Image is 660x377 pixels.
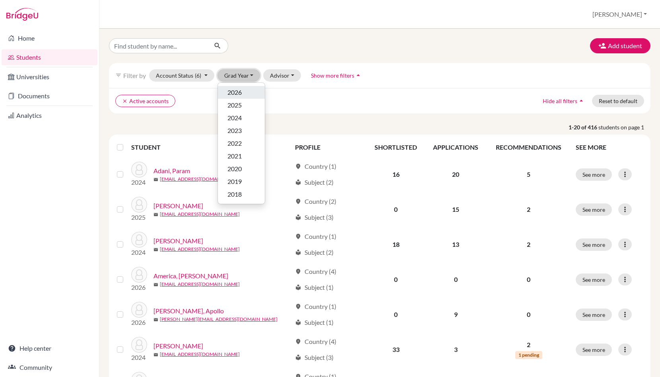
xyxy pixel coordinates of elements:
[295,197,336,206] div: Country (2)
[131,283,147,292] p: 2026
[227,88,242,97] span: 2026
[218,188,265,201] button: 2018
[425,332,487,367] td: 3
[515,351,542,359] span: 1 pending
[218,175,265,188] button: 2019
[491,310,566,319] p: 0
[367,332,425,367] td: 33
[295,268,301,275] span: location_on
[295,163,301,170] span: location_on
[153,166,190,176] a: Adani, Param
[227,100,242,110] span: 2025
[131,213,147,222] p: 2025
[571,138,647,157] th: SEE MORE
[491,275,566,284] p: 0
[115,72,122,78] i: filter_list
[295,318,334,327] div: Subject (1)
[122,98,128,104] i: clear
[153,341,203,351] a: [PERSON_NAME]
[218,99,265,111] button: 2025
[295,198,301,205] span: location_on
[218,162,265,175] button: 2020
[153,212,158,217] span: mail
[2,107,97,123] a: Analytics
[295,267,336,276] div: Country (4)
[425,297,487,332] td: 9
[218,86,265,99] button: 2026
[153,247,158,252] span: mail
[295,283,334,292] div: Subject (1)
[2,359,97,375] a: Community
[149,69,214,82] button: Account Status(6)
[227,126,242,135] span: 2023
[577,97,585,105] i: arrow_drop_up
[295,249,301,256] span: local_library
[295,179,301,186] span: local_library
[153,317,158,322] span: mail
[160,351,240,358] a: [EMAIL_ADDRESS][DOMAIN_NAME]
[425,192,487,227] td: 15
[123,72,146,79] span: Filter by
[295,214,301,221] span: local_library
[487,138,571,157] th: RECOMMENDATIONS
[367,192,425,227] td: 0
[295,162,336,171] div: Country (1)
[295,284,301,291] span: local_library
[160,246,240,253] a: [EMAIL_ADDRESS][DOMAIN_NAME]
[576,344,612,356] button: See more
[6,8,38,21] img: Bridge-U
[295,302,336,311] div: Country (1)
[592,95,644,107] button: Reset to default
[2,49,97,65] a: Students
[589,7,650,22] button: [PERSON_NAME]
[576,203,612,216] button: See more
[131,162,147,178] img: Adani, Param
[2,30,97,46] a: Home
[491,205,566,214] p: 2
[290,138,367,157] th: PROFILE
[131,302,147,318] img: Andreichuk, Apollo
[425,157,487,192] td: 20
[569,123,598,131] strong: 1-20 of 416
[160,316,278,323] a: [PERSON_NAME][EMAIL_ADDRESS][DOMAIN_NAME]
[425,227,487,262] td: 13
[576,168,612,181] button: See more
[218,124,265,137] button: 2023
[367,157,425,192] td: 16
[576,309,612,321] button: See more
[576,238,612,251] button: See more
[217,82,265,204] div: Grad Year
[153,177,158,182] span: mail
[227,113,242,123] span: 2024
[491,240,566,249] p: 2
[218,111,265,124] button: 2024
[367,227,425,262] td: 18
[263,69,301,82] button: Advisor
[131,178,147,187] p: 2024
[590,38,650,53] button: Add student
[131,232,147,248] img: Alexandridis, Aris
[598,123,650,131] span: students on page 1
[131,318,147,327] p: 2026
[131,267,147,283] img: America, Arthur
[295,178,334,187] div: Subject (2)
[354,71,362,79] i: arrow_drop_up
[153,236,203,246] a: [PERSON_NAME]
[131,353,147,362] p: 2024
[367,138,425,157] th: SHORTLISTED
[367,297,425,332] td: 0
[2,69,97,85] a: Universities
[227,164,242,174] span: 2020
[295,338,301,345] span: location_on
[425,138,487,157] th: APPLICATIONS
[543,98,577,104] span: Hide all filters
[227,139,242,148] span: 2022
[491,170,566,179] p: 5
[218,150,265,162] button: 2021
[425,262,487,297] td: 0
[153,352,158,357] span: mail
[295,319,301,326] span: local_library
[295,337,336,346] div: Country (4)
[295,303,301,310] span: location_on
[295,354,301,361] span: local_library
